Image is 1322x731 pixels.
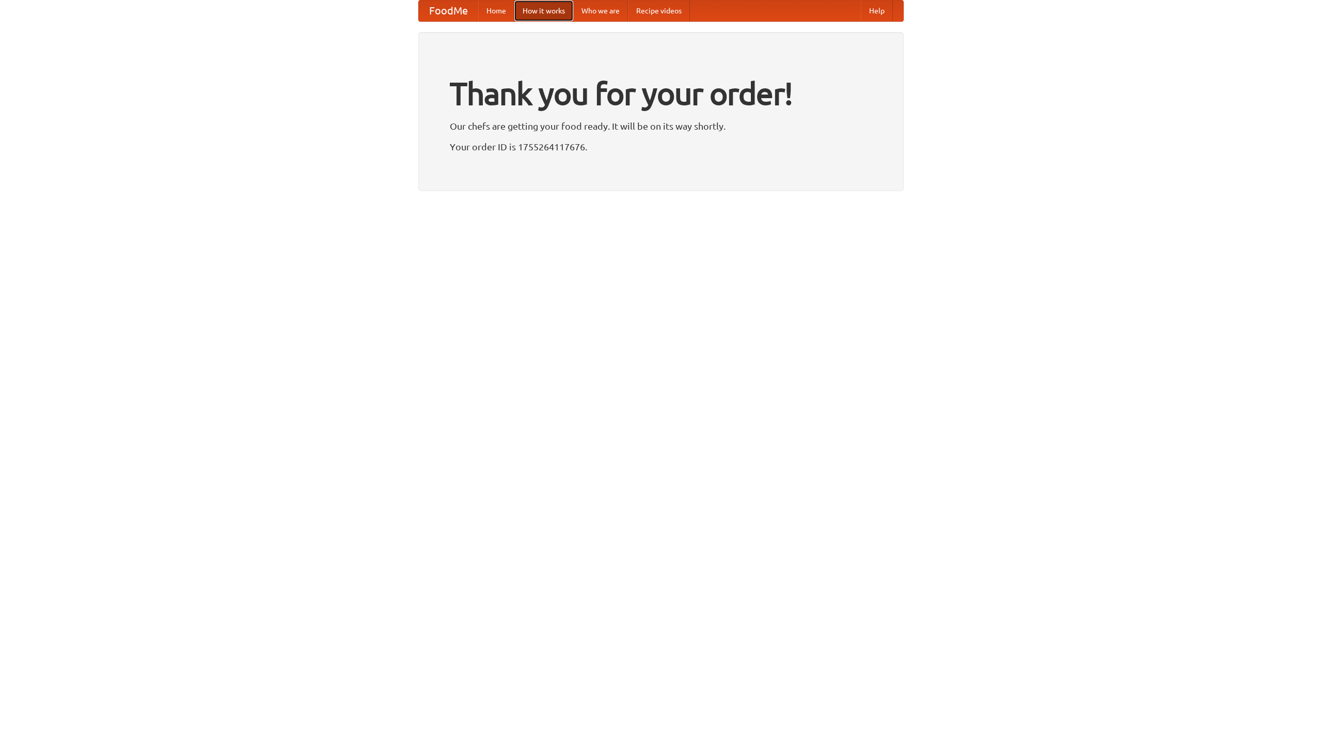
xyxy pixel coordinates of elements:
[514,1,573,21] a: How it works
[450,139,872,154] p: Your order ID is 1755264117676.
[450,69,872,118] h1: Thank you for your order!
[478,1,514,21] a: Home
[419,1,478,21] a: FoodMe
[573,1,628,21] a: Who we are
[861,1,893,21] a: Help
[450,118,872,134] p: Our chefs are getting your food ready. It will be on its way shortly.
[628,1,690,21] a: Recipe videos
